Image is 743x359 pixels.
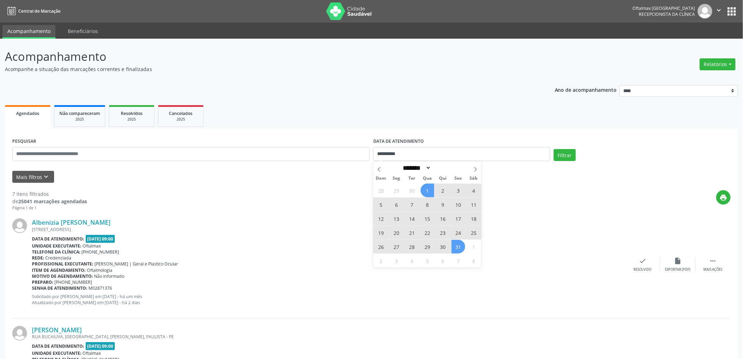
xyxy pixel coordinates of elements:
[436,226,450,239] span: Outubro 23, 2025
[405,226,419,239] span: Outubro 21, 2025
[32,279,53,285] b: Preparo:
[12,198,87,205] div: de
[405,254,419,268] span: Novembro 4, 2025
[59,117,100,122] div: 2025
[421,212,434,225] span: Outubro 15, 2025
[726,5,738,18] button: apps
[32,226,625,232] div: [STREET_ADDRESS]
[32,267,86,273] b: Item de agendamento:
[86,235,115,243] span: [DATE] 09:00
[373,136,424,147] label: DATA DE ATENDIMENTO
[163,117,198,122] div: 2025
[466,176,481,181] span: Sáb
[674,257,682,265] i: insert_drive_file
[83,243,101,249] span: Oftalmax
[467,198,481,211] span: Outubro 11, 2025
[554,149,576,161] button: Filtrar
[712,4,726,19] button: 
[634,267,652,272] div: Resolvido
[86,342,115,350] span: [DATE] 09:00
[405,198,419,211] span: Outubro 7, 2025
[436,240,450,254] span: Outubro 30, 2025
[405,184,419,197] span: Setembro 30, 2025
[420,176,435,181] span: Qua
[421,254,434,268] span: Novembro 5, 2025
[12,190,87,198] div: 7 itens filtrados
[32,343,84,349] b: Data de atendimento:
[720,194,728,201] i: print
[169,110,193,116] span: Cancelados
[42,173,50,181] i: keyboard_arrow_down
[421,198,434,211] span: Outubro 8, 2025
[421,184,434,197] span: Outubro 1, 2025
[452,198,465,211] span: Outubro 10, 2025
[716,190,731,205] button: print
[5,65,518,73] p: Acompanhe a situação das marcações correntes e finalizadas
[435,176,451,181] span: Qui
[12,326,27,341] img: img
[82,249,119,255] span: [PHONE_NUMBER]
[405,240,419,254] span: Outubro 28, 2025
[451,176,466,181] span: Sex
[700,58,736,70] button: Relatórios
[390,198,403,211] span: Outubro 6, 2025
[12,171,54,183] button: Mais filtroskeyboard_arrow_down
[5,48,518,65] p: Acompanhamento
[94,273,125,279] span: Não informado
[405,212,419,225] span: Outubro 14, 2025
[452,254,465,268] span: Novembro 7, 2025
[12,205,87,211] div: Página 1 de 1
[467,184,481,197] span: Outubro 4, 2025
[374,184,388,197] span: Setembro 28, 2025
[46,255,72,261] span: Credenciada
[374,254,388,268] span: Novembro 2, 2025
[452,226,465,239] span: Outubro 24, 2025
[390,254,403,268] span: Novembro 3, 2025
[374,240,388,254] span: Outubro 26, 2025
[87,267,113,273] span: Oftalmologia
[32,273,93,279] b: Motivo de agendamento:
[401,164,432,172] select: Month
[390,212,403,225] span: Outubro 13, 2025
[633,5,695,11] div: Oftalmax [GEOGRAPHIC_DATA]
[12,136,36,147] label: PESQUISAR
[436,212,450,225] span: Outubro 16, 2025
[452,212,465,225] span: Outubro 17, 2025
[18,8,60,14] span: Central de Marcação
[374,226,388,239] span: Outubro 19, 2025
[32,236,84,242] b: Data de atendimento:
[18,198,87,205] strong: 25041 marcações agendadas
[404,176,420,181] span: Ter
[715,6,723,14] i: 
[32,249,80,255] b: Telefone da clínica:
[114,117,149,122] div: 2025
[698,4,712,19] img: img
[431,164,454,172] input: Year
[436,254,450,268] span: Novembro 6, 2025
[704,267,723,272] div: Mais ações
[55,279,92,285] span: [PHONE_NUMBER]
[709,257,717,265] i: 
[421,240,434,254] span: Outubro 29, 2025
[467,240,481,254] span: Novembro 1, 2025
[421,226,434,239] span: Outubro 22, 2025
[121,110,143,116] span: Resolvidos
[452,184,465,197] span: Outubro 3, 2025
[555,85,617,94] p: Ano de acompanhamento
[32,243,81,249] b: Unidade executante:
[373,176,389,181] span: Dom
[390,184,403,197] span: Setembro 29, 2025
[95,261,178,267] span: [PERSON_NAME] | Geral e Plastico Ocular
[467,212,481,225] span: Outubro 18, 2025
[89,285,112,291] span: M02871376
[32,261,93,267] b: Profissional executante:
[390,240,403,254] span: Outubro 27, 2025
[32,326,82,334] a: [PERSON_NAME]
[83,350,101,356] span: Oftalmax
[32,285,87,291] b: Senha de atendimento:
[467,254,481,268] span: Novembro 8, 2025
[16,110,39,116] span: Agendados
[32,350,81,356] b: Unidade executante:
[12,218,27,233] img: img
[5,5,60,17] a: Central de Marcação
